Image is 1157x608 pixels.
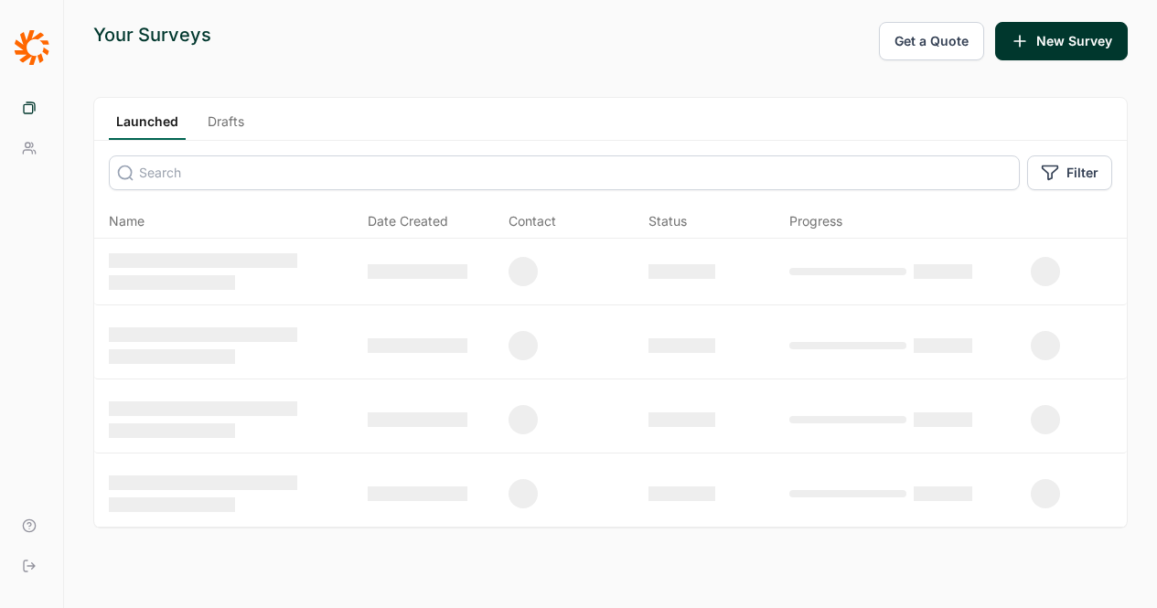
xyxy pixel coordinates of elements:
div: Progress [789,212,842,230]
span: Date Created [368,212,448,230]
input: Search [109,155,1020,190]
div: Your Surveys [93,22,211,48]
span: Filter [1066,164,1098,182]
a: Drafts [200,112,252,140]
button: Filter [1027,155,1112,190]
div: Contact [509,212,556,230]
button: Get a Quote [879,22,984,60]
a: Launched [109,112,186,140]
span: Name [109,212,145,230]
button: New Survey [995,22,1128,60]
div: Status [648,212,687,230]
